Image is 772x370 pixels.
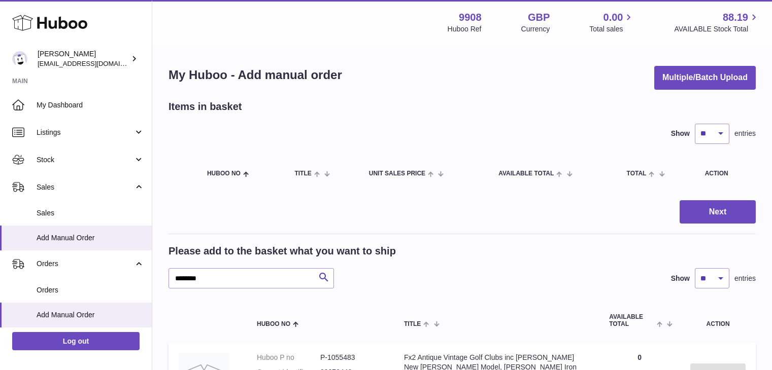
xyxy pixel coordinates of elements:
button: Next [680,200,756,224]
span: Add Manual Order [37,233,144,243]
span: Total sales [589,24,634,34]
span: Title [404,321,421,327]
button: Multiple/Batch Upload [654,66,756,90]
span: Orders [37,285,144,295]
span: [EMAIL_ADDRESS][DOMAIN_NAME] [38,59,149,67]
span: Total [627,170,647,177]
label: Show [671,129,690,138]
th: Action [680,304,756,337]
span: entries [734,129,756,138]
strong: GBP [528,11,550,24]
strong: 9908 [459,11,482,24]
span: Huboo no [207,170,241,177]
span: Sales [37,208,144,218]
span: Add Manual Order [37,310,144,320]
h1: My Huboo - Add manual order [169,67,342,83]
span: AVAILABLE Total [498,170,554,177]
span: 88.19 [723,11,748,24]
span: Huboo no [257,321,290,327]
span: Title [294,170,311,177]
span: AVAILABLE Stock Total [674,24,760,34]
span: Stock [37,155,133,165]
span: Orders [37,259,133,269]
div: Huboo Ref [448,24,482,34]
span: Sales [37,182,133,192]
span: My Dashboard [37,100,144,110]
a: Log out [12,332,140,350]
span: Unit Sales Price [369,170,425,177]
span: Listings [37,128,133,137]
a: 0.00 Total sales [589,11,634,34]
h2: Items in basket [169,100,242,114]
span: 0.00 [603,11,623,24]
div: Action [705,170,746,177]
label: Show [671,274,690,283]
div: Currency [521,24,550,34]
dt: Huboo P no [257,353,320,362]
span: AVAILABLE Total [609,314,654,327]
span: entries [734,274,756,283]
a: 88.19 AVAILABLE Stock Total [674,11,760,34]
img: tbcollectables@hotmail.co.uk [12,51,27,66]
div: [PERSON_NAME] [38,49,129,68]
dd: P-1055483 [320,353,384,362]
h2: Please add to the basket what you want to ship [169,244,396,258]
